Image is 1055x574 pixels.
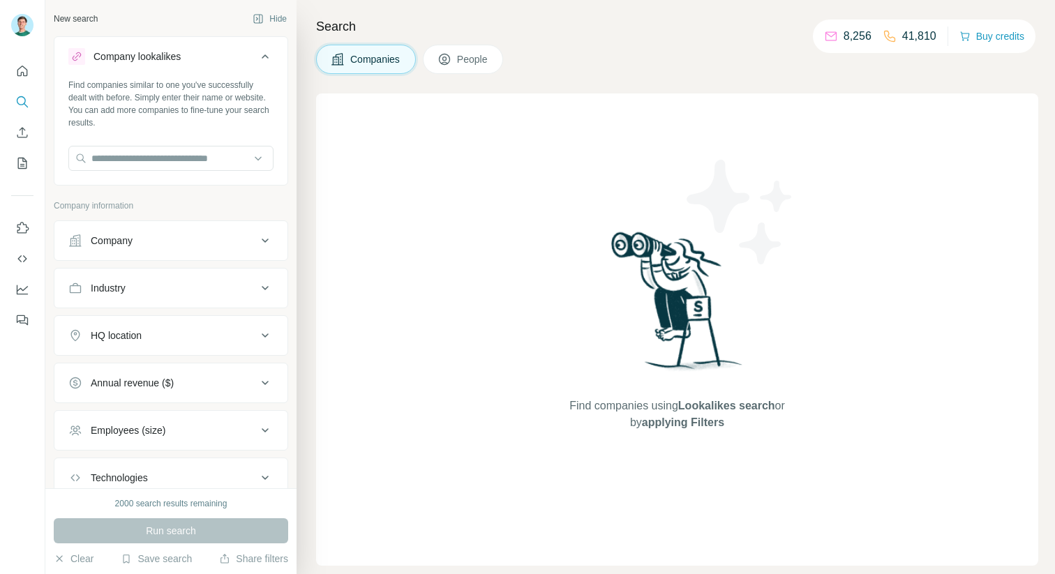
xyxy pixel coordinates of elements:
img: Avatar [11,14,33,36]
span: People [457,52,489,66]
button: Save search [121,552,192,566]
div: Company [91,234,133,248]
button: Use Surfe on LinkedIn [11,216,33,241]
button: Enrich CSV [11,120,33,145]
button: HQ location [54,319,287,352]
span: Companies [350,52,401,66]
div: Find companies similar to one you've successfully dealt with before. Simply enter their name or w... [68,79,274,129]
button: Hide [243,8,297,29]
button: Technologies [54,461,287,494]
div: 2000 search results remaining [115,497,227,510]
button: Search [11,89,33,114]
button: Use Surfe API [11,246,33,271]
p: 41,810 [902,28,936,45]
div: Annual revenue ($) [91,376,174,390]
button: My lists [11,151,33,176]
button: Feedback [11,308,33,333]
button: Company lookalikes [54,40,287,79]
button: Buy credits [959,27,1024,46]
p: 8,256 [844,28,871,45]
div: Technologies [91,471,148,485]
button: Clear [54,552,93,566]
button: Employees (size) [54,414,287,447]
button: Dashboard [11,277,33,302]
div: Company lookalikes [93,50,181,63]
div: New search [54,13,98,25]
div: Industry [91,281,126,295]
button: Company [54,224,287,257]
button: Annual revenue ($) [54,366,287,400]
img: Surfe Illustration - Stars [678,149,803,275]
img: Surfe Illustration - Woman searching with binoculars [605,228,750,384]
button: Quick start [11,59,33,84]
span: Lookalikes search [678,400,775,411]
div: HQ location [91,328,142,342]
span: applying Filters [642,416,724,428]
button: Industry [54,271,287,305]
div: Employees (size) [91,423,165,437]
button: Share filters [219,552,288,566]
h4: Search [316,17,1038,36]
p: Company information [54,199,288,212]
span: Find companies using or by [565,398,788,431]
